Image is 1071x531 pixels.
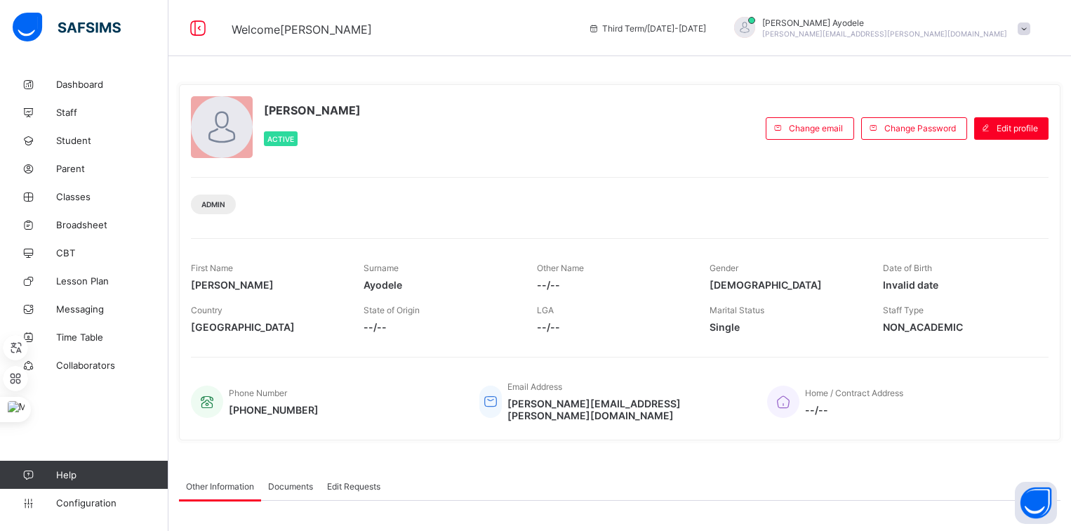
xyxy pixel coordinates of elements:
span: [PERSON_NAME] Ayodele [762,18,1007,28]
span: Lesson Plan [56,275,168,287]
span: Phone Number [229,388,287,398]
span: [GEOGRAPHIC_DATA] [191,321,342,333]
span: Other Name [537,263,584,273]
span: [PERSON_NAME] [264,103,361,117]
span: Broadsheet [56,219,168,230]
span: --/-- [805,404,903,416]
span: CBT [56,247,168,258]
span: Documents [268,481,313,492]
span: Configuration [56,497,168,509]
span: --/-- [537,321,688,333]
div: SolomonAyodele [720,17,1037,40]
span: State of Origin [364,305,420,315]
span: Collaborators [56,360,168,371]
span: Country [191,305,222,315]
span: [PERSON_NAME][EMAIL_ADDRESS][PERSON_NAME][DOMAIN_NAME] [762,29,1007,38]
span: Welcome [PERSON_NAME] [232,22,372,37]
span: Time Table [56,332,168,343]
span: Dashboard [56,79,168,90]
span: --/-- [537,279,688,291]
span: Date of Birth [883,263,932,273]
span: Invalid date [883,279,1035,291]
span: [PERSON_NAME] [191,279,342,291]
span: Other Information [186,481,254,492]
button: Open asap [1015,482,1057,524]
span: [PHONE_NUMBER] [229,404,319,416]
span: First Name [191,263,233,273]
span: Staff [56,107,168,118]
span: --/-- [364,321,515,333]
span: Ayodele [364,279,515,291]
span: Classes [56,191,168,202]
span: Change Password [884,123,956,133]
span: Change email [789,123,843,133]
span: Email Address [507,381,562,392]
span: [DEMOGRAPHIC_DATA] [710,279,861,291]
span: Edit profile [997,123,1038,133]
span: Messaging [56,303,168,315]
span: Staff Type [883,305,924,315]
span: Student [56,135,168,146]
span: [PERSON_NAME][EMAIL_ADDRESS][PERSON_NAME][DOMAIN_NAME] [507,398,746,421]
span: Marital Status [710,305,764,315]
span: Admin [201,200,225,209]
span: Parent [56,163,168,174]
span: LGA [537,305,554,315]
span: Gender [710,263,738,273]
span: Help [56,469,168,480]
span: Surname [364,263,399,273]
img: safsims [13,13,121,42]
span: Single [710,321,861,333]
span: Edit Requests [327,481,380,492]
span: Home / Contract Address [805,388,903,398]
span: NON_ACADEMIC [883,321,1035,333]
span: session/term information [588,23,706,34]
span: Active [267,135,294,143]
